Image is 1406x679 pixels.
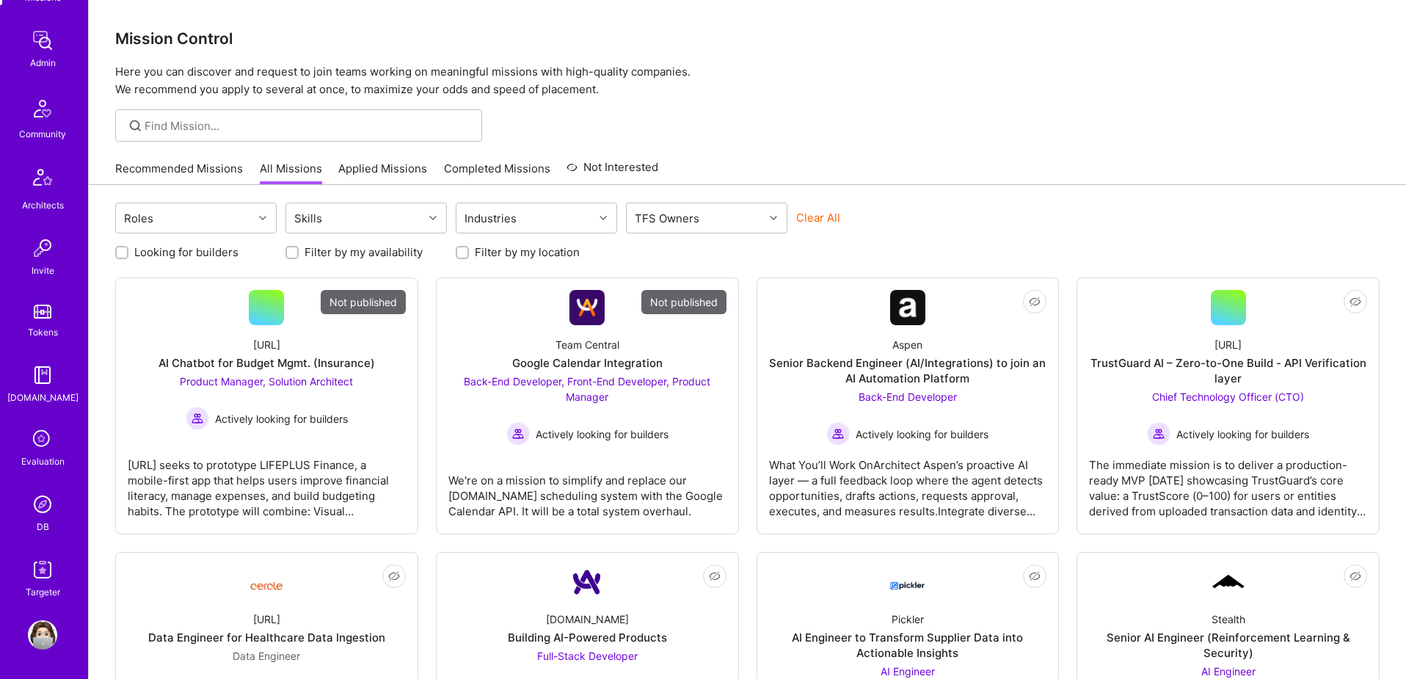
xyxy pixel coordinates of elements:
a: [URL]TrustGuard AI – Zero-to-One Build - API Verification layerChief Technology Officer (CTO) Act... [1089,290,1367,522]
i: icon EyeClosed [1349,296,1361,308]
img: Company Logo [890,569,925,595]
i: icon Chevron [429,214,437,222]
div: Tokens [28,324,58,340]
div: Google Calendar Integration [512,355,663,371]
i: icon EyeClosed [388,570,400,582]
div: [URL] [1214,337,1242,352]
label: Filter by my availability [305,244,423,260]
div: [URL] [253,611,280,627]
div: Senior AI Engineer (Reinforcement Learning & Security) [1089,630,1367,661]
div: The immediate mission is to deliver a production-ready MVP [DATE] showcasing TrustGuard’s core va... [1089,446,1367,519]
img: Actively looking for builders [186,407,209,430]
div: Aspen [892,337,922,352]
div: Skills [291,208,326,229]
div: AI Chatbot for Budget Mgmt. (Insurance) [159,355,375,371]
div: TrustGuard AI – Zero-to-One Build - API Verification layer [1089,355,1367,386]
div: Architects [22,197,64,213]
img: Actively looking for builders [826,422,850,446]
i: icon EyeClosed [1349,570,1361,582]
img: Company Logo [569,290,605,325]
i: icon SelectionTeam [29,426,57,454]
button: Clear All [796,210,840,225]
img: Company Logo [890,290,925,325]
label: Filter by my location [475,244,580,260]
img: Architects [25,162,60,197]
a: Not published[URL]AI Chatbot for Budget Mgmt. (Insurance)Product Manager, Solution Architect Acti... [128,290,406,522]
div: Not published [641,290,726,314]
div: DB [37,519,49,534]
p: Here you can discover and request to join teams working on meaningful missions with high-quality ... [115,63,1380,98]
div: Senior Backend Engineer (AI/Integrations) to join an AI Automation Platform [769,355,1047,386]
div: Invite [32,263,54,278]
div: Data Engineer for Healthcare Data Ingestion [148,630,385,645]
span: AI Engineer [881,665,935,678]
div: [DOMAIN_NAME] [546,611,629,627]
i: icon SearchGrey [127,117,144,134]
div: Stealth [1212,611,1245,627]
span: Product Manager, Solution Architect [180,375,353,388]
i: icon Chevron [259,214,266,222]
a: User Avatar [24,620,61,650]
span: Actively looking for builders [856,426,988,442]
img: Actively looking for builders [1147,422,1170,446]
img: Invite [28,233,57,263]
img: tokens [34,305,51,319]
div: What You’ll Work OnArchitect Aspen’s proactive AI layer — a full feedback loop where the agent de... [769,446,1047,519]
span: Actively looking for builders [536,426,669,442]
div: Building AI-Powered Products [508,630,667,645]
div: Admin [30,55,56,70]
a: Recommended Missions [115,161,243,185]
div: [URL] [253,337,280,352]
img: Actively looking for builders [506,422,530,446]
div: Team Central [556,337,619,352]
img: Company Logo [569,564,605,600]
i: icon EyeClosed [1029,570,1041,582]
div: We're on a mission to simplify and replace our [DOMAIN_NAME] scheduling system with the Google Ca... [448,461,726,519]
a: Not Interested [567,159,658,185]
span: Actively looking for builders [1176,426,1309,442]
a: All Missions [260,161,322,185]
i: icon EyeClosed [709,570,721,582]
label: Looking for builders [134,244,238,260]
input: Find Mission... [145,118,471,134]
div: [URL] seeks to prototype LIFEPLUS Finance, a mobile-first app that helps users improve financial ... [128,446,406,519]
div: [DOMAIN_NAME] [7,390,79,405]
div: Industries [461,208,520,229]
img: Admin Search [28,490,57,519]
span: Data Engineer [233,650,300,662]
img: Company Logo [249,570,284,595]
span: Back-End Developer, Front-End Developer, Product Manager [464,375,710,403]
span: AI Engineer [1201,665,1256,678]
a: Completed Missions [444,161,550,185]
span: Actively looking for builders [215,411,348,426]
a: Company LogoAspenSenior Backend Engineer (AI/Integrations) to join an AI Automation PlatformBack-... [769,290,1047,522]
div: TFS Owners [631,208,703,229]
div: Roles [120,208,157,229]
i: icon Chevron [600,214,607,222]
div: Not published [321,290,406,314]
img: Skill Targeter [28,555,57,584]
a: Applied Missions [338,161,427,185]
img: admin teamwork [28,26,57,55]
i: icon EyeClosed [1029,296,1041,308]
span: Chief Technology Officer (CTO) [1152,391,1304,403]
a: Not publishedCompany LogoTeam CentralGoogle Calendar IntegrationBack-End Developer, Front-End Dev... [448,290,726,522]
span: Full-Stack Developer [537,650,638,662]
div: Pickler [892,611,924,627]
i: icon Chevron [770,214,777,222]
span: Back-End Developer [859,391,957,403]
h3: Mission Control [115,29,1380,48]
div: Evaluation [21,454,65,469]
img: User Avatar [28,620,57,650]
div: Targeter [26,584,60,600]
img: Community [25,91,60,126]
div: AI Engineer to Transform Supplier Data into Actionable Insights [769,630,1047,661]
img: guide book [28,360,57,390]
div: Community [19,126,66,142]
img: Company Logo [1211,573,1246,592]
